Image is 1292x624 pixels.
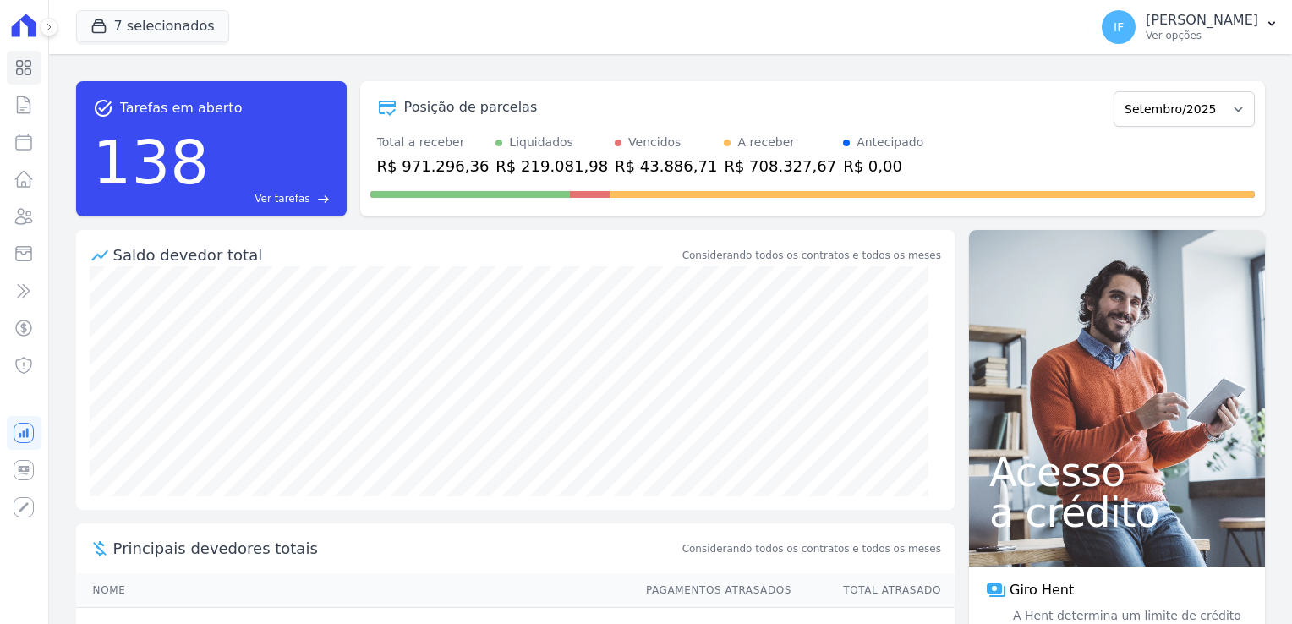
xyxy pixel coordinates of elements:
div: Saldo devedor total [113,244,679,266]
div: R$ 219.081,98 [495,155,608,178]
div: Liquidados [509,134,573,151]
span: task_alt [93,98,113,118]
th: Nome [76,573,630,608]
div: Vencidos [628,134,681,151]
th: Total Atrasado [792,573,955,608]
div: Antecipado [857,134,923,151]
a: Ver tarefas east [216,191,330,206]
span: Acesso [989,452,1245,492]
div: R$ 0,00 [843,155,923,178]
p: Ver opções [1146,29,1258,42]
span: Tarefas em aberto [120,98,243,118]
button: 7 selecionados [76,10,229,42]
th: Pagamentos Atrasados [630,573,792,608]
span: Ver tarefas [255,191,309,206]
span: east [317,193,330,205]
span: Principais devedores totais [113,537,679,560]
div: 138 [93,118,209,206]
span: Considerando todos os contratos e todos os meses [682,541,941,556]
div: Posição de parcelas [404,97,538,118]
span: a crédito [989,492,1245,533]
div: Considerando todos os contratos e todos os meses [682,248,941,263]
div: R$ 971.296,36 [377,155,490,178]
span: Giro Hent [1010,580,1074,600]
div: R$ 708.327,67 [724,155,836,178]
div: Total a receber [377,134,490,151]
span: IF [1114,21,1124,33]
div: R$ 43.886,71 [615,155,717,178]
p: [PERSON_NAME] [1146,12,1258,29]
div: A receber [737,134,795,151]
button: IF [PERSON_NAME] Ver opções [1088,3,1292,51]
